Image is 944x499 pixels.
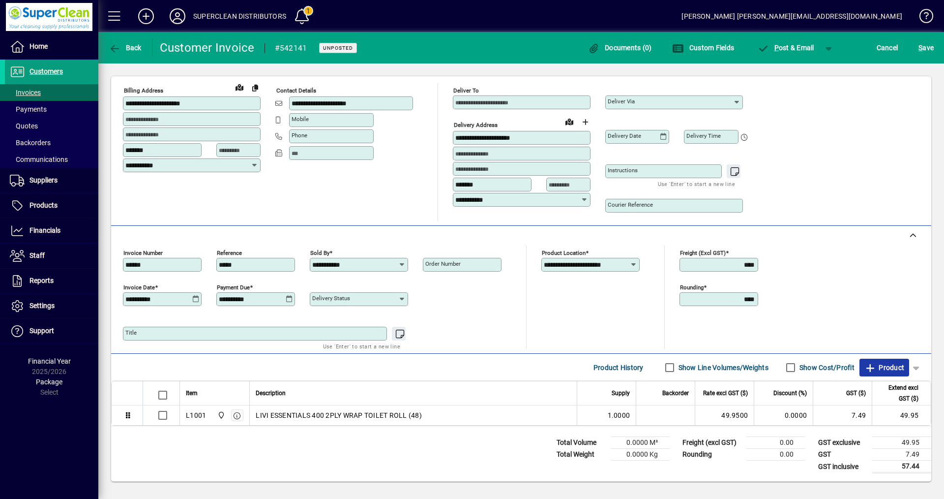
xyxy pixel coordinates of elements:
td: 49.95 [872,437,931,449]
mat-label: Courier Reference [608,201,653,208]
td: Total Weight [552,449,611,461]
a: Knowledge Base [912,2,932,34]
span: Product History [593,360,644,375]
mat-label: Deliver via [608,98,635,105]
label: Show Cost/Profit [797,363,855,373]
td: GST [813,449,872,461]
button: Product History [590,359,648,376]
span: Quotes [10,122,38,130]
span: S [918,44,922,52]
span: ost & Email [757,44,814,52]
span: Settings [29,302,55,310]
span: Financials [29,226,60,234]
span: Product [864,360,904,375]
td: Freight (excl GST) [678,437,746,449]
button: Documents (0) [586,39,654,57]
span: Documents (0) [588,44,652,52]
span: Package [36,378,62,386]
span: 1.0000 [608,410,630,420]
span: Extend excl GST ($) [878,382,918,404]
a: Reports [5,269,98,293]
mat-label: Sold by [310,249,329,256]
div: L1001 [186,410,206,420]
td: 0.0000 [754,405,813,425]
a: View on map [232,79,247,95]
a: Financials [5,218,98,243]
span: Discount (%) [773,388,807,399]
button: Add [130,7,162,25]
span: Superclean Distributors [215,410,226,421]
span: Item [186,388,198,399]
span: Rate excl GST ($) [703,388,748,399]
div: SUPERCLEAN DISTRIBUTORS [193,8,286,24]
span: Home [29,42,48,50]
span: Supply [612,388,630,399]
td: 7.49 [872,449,931,461]
span: Staff [29,251,45,259]
a: Home [5,34,98,59]
span: P [774,44,779,52]
td: 49.95 [872,405,931,425]
span: Cancel [877,40,898,56]
button: Back [106,39,144,57]
a: Settings [5,294,98,318]
span: Description [256,388,286,399]
mat-label: Order number [425,260,461,267]
mat-label: Delivery date [608,132,641,139]
a: Payments [5,101,98,118]
button: Choose address [577,114,593,130]
mat-label: Freight (excl GST) [680,249,726,256]
td: 0.00 [746,437,805,449]
a: Quotes [5,118,98,134]
mat-label: Product location [542,249,586,256]
mat-label: Phone [292,132,307,139]
button: Save [916,39,936,57]
td: 0.00 [746,449,805,461]
td: GST inclusive [813,461,872,473]
span: Unposted [323,45,353,51]
a: Suppliers [5,168,98,193]
td: 0.0000 M³ [611,437,670,449]
app-page-header-button: Back [98,39,152,57]
button: Post & Email [752,39,819,57]
mat-hint: Use 'Enter' to start a new line [323,341,400,352]
mat-label: Instructions [608,167,638,174]
button: Custom Fields [670,39,737,57]
span: Invoices [10,89,41,96]
td: 7.49 [813,405,872,425]
div: [PERSON_NAME] [PERSON_NAME][EMAIL_ADDRESS][DOMAIN_NAME] [681,8,902,24]
span: GST ($) [846,388,866,399]
mat-label: Invoice number [123,249,163,256]
span: Reports [29,277,54,284]
span: Financial Year [28,357,71,365]
span: ave [918,40,934,56]
mat-label: Mobile [292,116,309,123]
mat-label: Payment due [217,284,250,291]
span: Products [29,201,58,209]
a: Communications [5,151,98,168]
span: Suppliers [29,176,58,184]
a: Staff [5,244,98,268]
mat-label: Deliver To [453,87,479,94]
td: 0.0000 Kg [611,449,670,461]
button: Copy to Delivery address [247,80,263,95]
span: Custom Fields [672,44,734,52]
a: Invoices [5,84,98,101]
mat-label: Invoice date [123,284,155,291]
span: Backorders [10,139,51,147]
span: LIVI ESSENTIALS 400 2PLY WRAP TOILET ROLL (48) [256,410,422,420]
a: Support [5,319,98,343]
span: Payments [10,105,47,113]
span: Communications [10,156,68,163]
a: View on map [561,114,577,129]
span: Back [109,44,142,52]
label: Show Line Volumes/Weights [677,363,768,373]
a: Products [5,193,98,218]
td: GST exclusive [813,437,872,449]
button: Product [859,359,909,376]
span: Backorder [662,388,689,399]
button: Cancel [874,39,901,57]
div: 49.9500 [701,410,748,420]
mat-label: Title [125,329,137,336]
span: Support [29,327,54,335]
